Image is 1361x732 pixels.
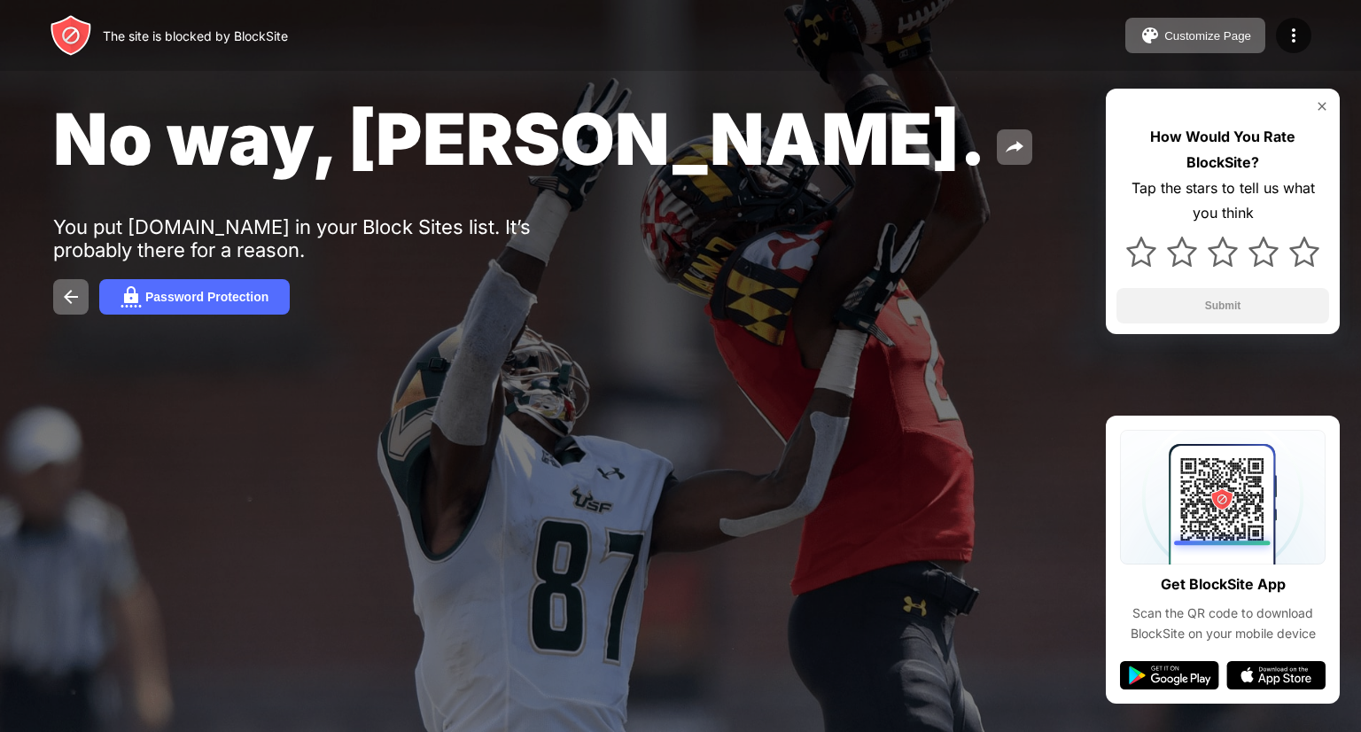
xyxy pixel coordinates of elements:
[1283,25,1304,46] img: menu-icon.svg
[103,28,288,43] div: The site is blocked by BlockSite
[145,290,268,304] div: Password Protection
[99,279,290,315] button: Password Protection
[1248,237,1279,267] img: star.svg
[1164,29,1251,43] div: Customize Page
[1226,661,1326,689] img: app-store.svg
[1120,604,1326,643] div: Scan the QR code to download BlockSite on your mobile device
[1161,572,1286,597] div: Get BlockSite App
[1116,124,1329,175] div: How Would You Rate BlockSite?
[1167,237,1197,267] img: star.svg
[1126,237,1156,267] img: star.svg
[1315,99,1329,113] img: rate-us-close.svg
[53,96,986,182] span: No way, [PERSON_NAME].
[60,286,82,308] img: back.svg
[121,286,142,308] img: password.svg
[1139,25,1161,46] img: pallet.svg
[1125,18,1265,53] button: Customize Page
[1116,288,1329,323] button: Submit
[1116,175,1329,227] div: Tap the stars to tell us what you think
[1120,661,1219,689] img: google-play.svg
[50,14,92,57] img: header-logo.svg
[1289,237,1319,267] img: star.svg
[1004,136,1025,158] img: share.svg
[1208,237,1238,267] img: star.svg
[53,215,601,261] div: You put [DOMAIN_NAME] in your Block Sites list. It’s probably there for a reason.
[1120,430,1326,565] img: qrcode.svg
